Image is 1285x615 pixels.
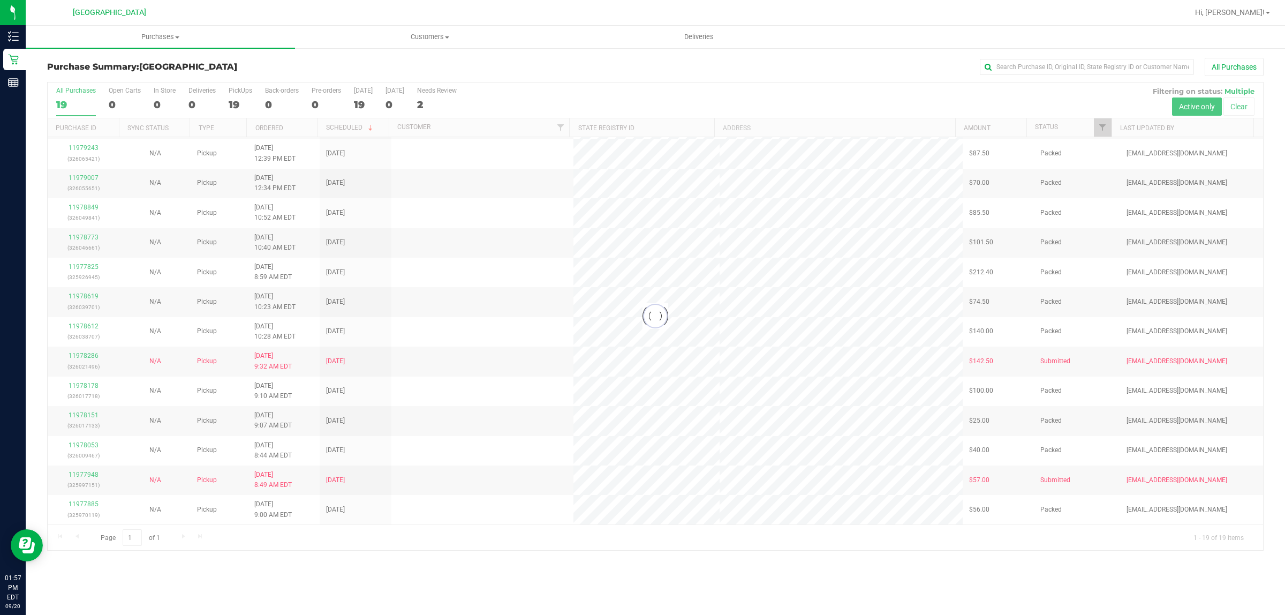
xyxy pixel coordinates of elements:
inline-svg: Retail [8,54,19,65]
iframe: Resource center [11,529,43,561]
a: Purchases [26,26,295,48]
inline-svg: Inventory [8,31,19,42]
p: 09/20 [5,602,21,610]
span: [GEOGRAPHIC_DATA] [73,8,146,17]
span: Deliveries [670,32,728,42]
button: All Purchases [1205,58,1264,76]
a: Deliveries [564,26,834,48]
span: [GEOGRAPHIC_DATA] [139,62,237,72]
h3: Purchase Summary: [47,62,452,72]
span: Customers [296,32,564,42]
input: Search Purchase ID, Original ID, State Registry ID or Customer Name... [980,59,1194,75]
span: Purchases [26,32,295,42]
inline-svg: Reports [8,77,19,88]
a: Customers [295,26,564,48]
span: Hi, [PERSON_NAME]! [1195,8,1265,17]
p: 01:57 PM EDT [5,573,21,602]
